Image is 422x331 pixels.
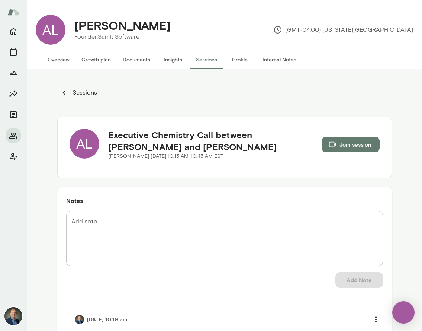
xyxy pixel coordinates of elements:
button: Growth Plan [6,66,21,80]
button: Join session [322,137,380,152]
h5: Executive Chemistry Call between [PERSON_NAME] and [PERSON_NAME] [108,129,322,153]
button: Documents [6,107,21,122]
button: Insights [156,51,190,69]
button: Insights [6,86,21,101]
div: AL [36,15,65,45]
button: Members [6,128,21,143]
button: Sessions [6,45,21,60]
button: Home [6,24,21,39]
button: Internal Notes [257,51,302,69]
h6: [DATE] 10:19 am [87,316,128,323]
p: Founder, SumIt Software [74,32,171,41]
button: more [368,312,384,327]
img: Mento [7,5,19,19]
div: AL [70,129,99,159]
button: Overview [42,51,75,69]
p: Sessions [71,88,97,97]
h6: Notes [66,196,383,205]
button: Growth plan [75,51,117,69]
button: Documents [117,51,156,69]
button: Client app [6,149,21,164]
p: [PERSON_NAME] · [DATE] · 10:15 AM-10:45 AM EST [108,153,322,160]
button: Sessions [57,85,101,100]
button: Profile [223,51,257,69]
img: Michael Alden [4,307,22,325]
button: Sessions [190,51,223,69]
img: Michael Alden [75,315,84,324]
h4: [PERSON_NAME] [74,18,171,32]
p: (GMT-04:00) [US_STATE][GEOGRAPHIC_DATA] [273,25,413,34]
